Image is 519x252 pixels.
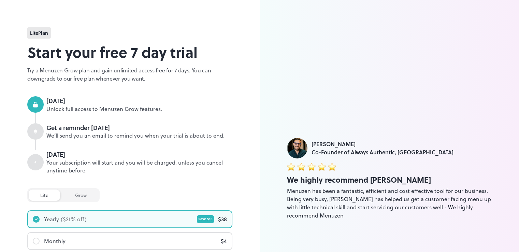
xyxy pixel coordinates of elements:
div: $ 4 [221,237,227,245]
div: We’ll send you an email to remind you when your trial is about to end. [46,132,232,140]
div: Co-Founder of Always Authentic, [GEOGRAPHIC_DATA] [312,148,453,156]
h2: Start your free 7 day trial [27,41,232,63]
p: Try a Menuzen Grow plan and gain unlimited access free for 7 days. You can downgrade to our free ... [27,66,232,83]
div: Menuzen has been a fantastic, efficient and cost effective tool for our business. Being very busy... [287,187,492,220]
span: lite Plan [30,29,48,37]
div: Get a reminder [DATE] [46,123,232,132]
div: Save $ 10 [197,215,214,223]
div: Your subscription will start and you will be charged, unless you cancel anytime before. [46,159,232,174]
div: [DATE] [46,150,232,159]
div: $ 38 [218,215,227,223]
div: [PERSON_NAME] [312,140,453,148]
div: Unlock full access to Menuzen Grow features. [46,105,232,113]
div: We highly recommend [PERSON_NAME] [287,174,492,185]
img: star [328,163,336,171]
div: ($ 21 % off) [61,215,87,223]
div: Yearly [44,215,59,223]
img: Jade Hajj [287,138,307,158]
img: star [307,163,316,171]
div: [DATE] [46,96,232,105]
img: star [297,163,305,171]
div: grow [63,190,98,201]
div: lite [29,190,60,201]
img: star [318,163,326,171]
div: Monthly [44,237,66,245]
img: star [287,163,295,171]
